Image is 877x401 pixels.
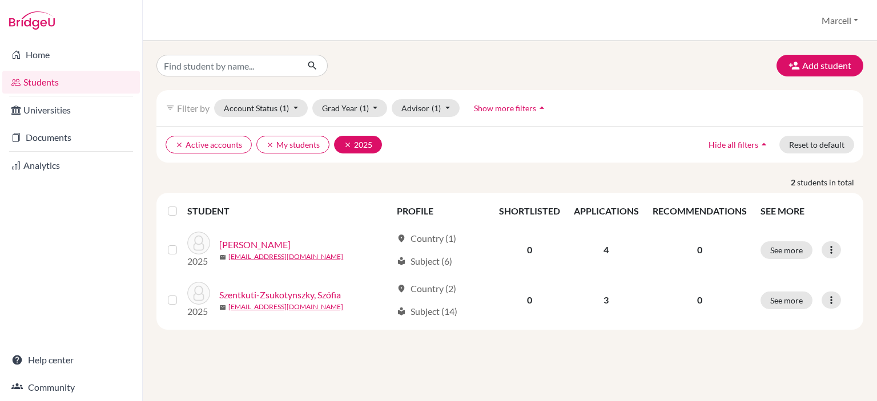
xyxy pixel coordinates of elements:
td: 3 [567,275,646,325]
strong: 2 [791,176,797,188]
button: Add student [777,55,863,76]
th: PROFILE [390,197,492,225]
button: clearActive accounts [166,136,252,153]
td: 0 [492,225,567,275]
i: clear [266,141,274,149]
button: Advisor(1) [392,99,460,117]
i: arrow_drop_up [536,102,548,114]
th: SEE MORE [754,197,859,225]
p: 2025 [187,305,210,318]
th: RECOMMENDATIONS [646,197,754,225]
i: arrow_drop_up [758,139,770,150]
a: Home [2,43,140,66]
img: Sipos, Ildikó [187,232,210,254]
span: mail [219,304,226,311]
a: Documents [2,126,140,149]
th: SHORTLISTED [492,197,567,225]
span: Filter by [177,103,210,114]
a: Analytics [2,154,140,177]
a: Community [2,376,140,399]
button: Show more filtersarrow_drop_up [464,99,557,117]
div: Subject (6) [397,254,452,268]
td: 0 [492,275,567,325]
span: location_on [397,234,406,243]
a: Help center [2,349,140,371]
i: clear [344,141,352,149]
button: Marcell [816,10,863,31]
div: Country (1) [397,232,456,245]
th: STUDENT [187,197,390,225]
input: Find student by name... [156,55,298,76]
div: Subject (14) [397,305,457,318]
span: (1) [280,103,289,113]
div: Country (2) [397,282,456,295]
span: (1) [432,103,441,113]
button: Hide all filtersarrow_drop_up [699,136,779,153]
span: students in total [797,176,863,188]
button: clear2025 [334,136,382,153]
p: 0 [653,293,747,307]
a: Universities [2,99,140,121]
span: mail [219,254,226,261]
span: local_library [397,307,406,316]
i: filter_list [166,103,175,112]
p: 2025 [187,254,210,268]
span: local_library [397,257,406,266]
td: 4 [567,225,646,275]
a: [EMAIL_ADDRESS][DOMAIN_NAME] [228,252,343,262]
a: Szentkuti-Zsukotynszky, Szófia [219,288,341,302]
p: 0 [653,243,747,257]
span: Show more filters [474,103,536,113]
i: clear [175,141,183,149]
a: Students [2,71,140,94]
img: Szentkuti-Zsukotynszky, Szófia [187,282,210,305]
button: Reset to default [779,136,854,153]
button: Account Status(1) [214,99,308,117]
img: Bridge-U [9,11,55,30]
a: [EMAIL_ADDRESS][DOMAIN_NAME] [228,302,343,312]
button: Grad Year(1) [312,99,388,117]
span: location_on [397,284,406,293]
button: clearMy students [256,136,329,153]
span: Hide all filters [709,140,758,149]
span: (1) [360,103,369,113]
th: APPLICATIONS [567,197,646,225]
a: [PERSON_NAME] [219,238,291,252]
button: See more [761,241,812,259]
button: See more [761,291,812,309]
